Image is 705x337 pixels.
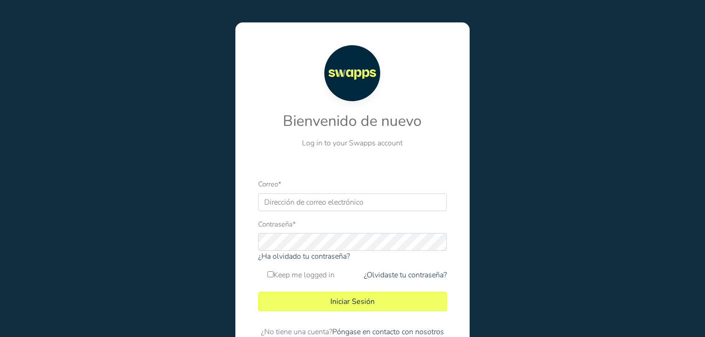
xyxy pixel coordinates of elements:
label: Keep me logged in [267,269,335,281]
input: Keep me logged in [267,271,274,277]
label: Correo [258,179,281,190]
h2: Bienvenido de nuevo [258,112,447,130]
a: Póngase en contacto con nosotros [332,327,444,337]
button: Iniciar Sesión [258,292,447,311]
img: Swapps logo [324,45,380,101]
a: ¿Olvidaste tu contraseña? [364,269,447,281]
input: Dirección de correo electrónico [258,193,447,211]
a: ¿Ha olvidado tu contraseña? [258,251,350,261]
label: Contraseña [258,219,296,230]
p: Log in to your Swapps account [258,138,447,149]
